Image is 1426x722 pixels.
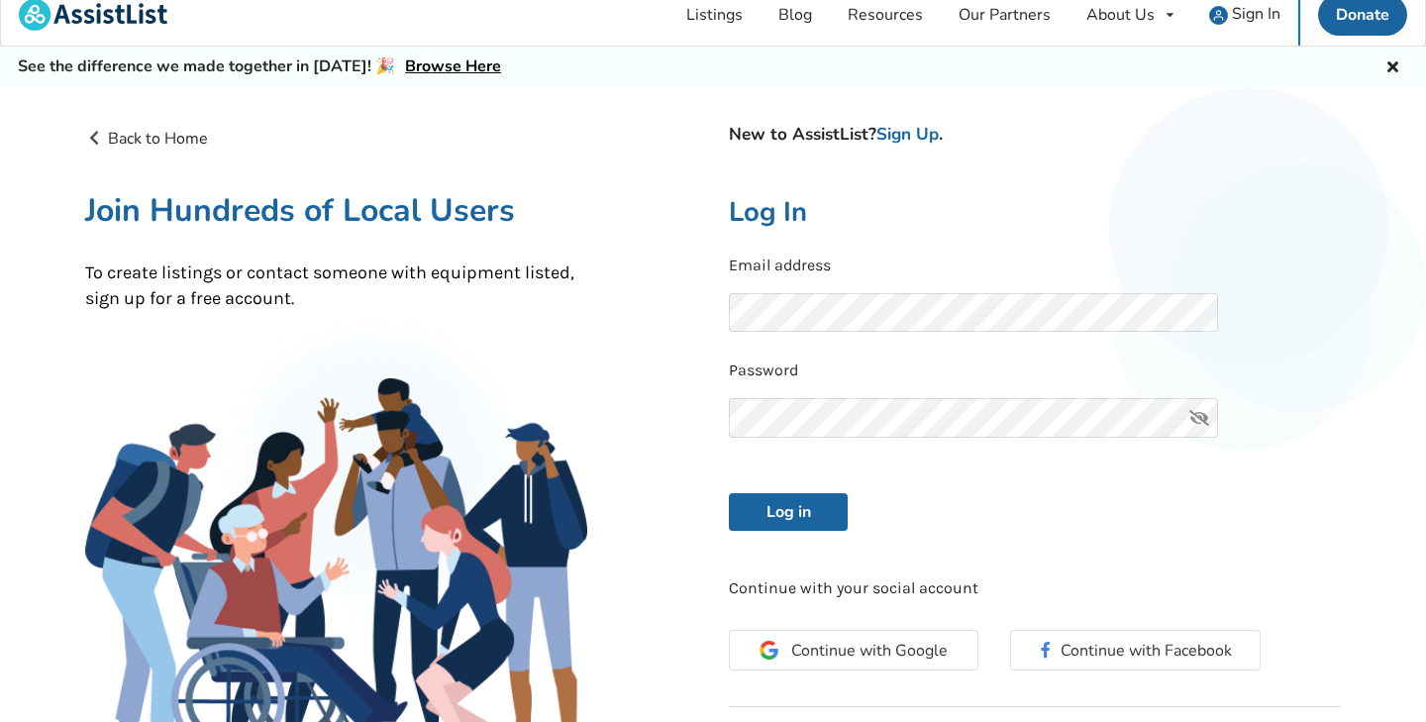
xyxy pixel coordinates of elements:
img: user icon [1209,6,1228,25]
h2: Log In [729,195,1341,230]
h1: Join Hundreds of Local Users [85,190,587,231]
button: Log in [729,493,848,531]
a: Sign Up [876,123,939,146]
span: Continue with Google [791,643,948,659]
p: Password [729,360,1341,382]
button: Continue with Google [729,630,978,670]
p: Continue with your social account [729,577,1341,600]
a: Browse Here [405,55,501,77]
div: About Us [1086,7,1155,23]
a: Back to Home [85,128,208,150]
h4: New to AssistList? . [729,124,1341,146]
p: To create listings or contact someone with equipment listed, sign up for a free account. [85,260,587,311]
button: Continue with Facebook [1010,630,1260,670]
img: Google Icon [760,641,778,660]
span: Sign In [1232,3,1280,25]
h5: See the difference we made together in [DATE]! 🎉 [18,56,501,77]
p: Email address [729,255,1341,277]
